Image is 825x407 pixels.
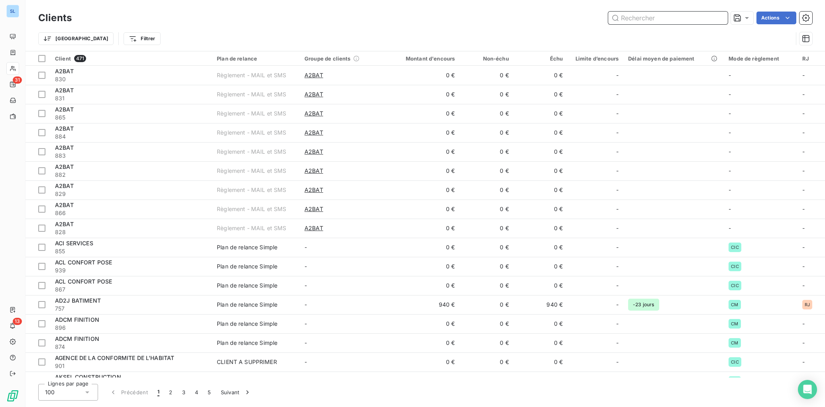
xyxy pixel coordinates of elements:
[387,238,460,257] td: 0 €
[55,354,174,361] span: AGENCE DE LA CONFORMITE DE L'HABITAT
[55,75,207,83] span: 830
[729,129,731,136] span: -
[616,148,619,156] span: -
[45,388,55,396] span: 100
[55,190,207,198] span: 829
[729,225,731,231] span: -
[616,262,619,270] span: -
[13,76,22,84] span: 31
[464,55,509,62] div: Non-échu
[731,245,739,250] span: CIC
[729,72,731,78] span: -
[460,372,513,391] td: 0 €
[304,377,370,385] span: AKSEL CONSTRUCTION
[802,148,805,155] span: -
[802,129,805,136] span: -
[55,221,74,227] span: A2BAT
[304,320,307,327] span: -
[217,71,286,79] div: Règlement - MAIL et SMS
[514,200,568,219] td: 0 €
[572,55,619,62] div: Limite d’encours
[387,372,460,391] td: 0 €
[304,90,323,98] span: A2BAT
[55,316,99,323] span: ADCM FINITION
[387,161,460,180] td: 0 €
[217,205,286,213] div: Règlement - MAIL et SMS
[802,358,805,365] span: -
[55,286,207,294] span: 867
[217,377,277,385] div: Plan de relance Simple
[217,186,286,194] div: Règlement - MAIL et SMS
[55,133,207,141] span: 884
[304,224,323,232] span: A2BAT
[55,374,121,380] span: AKSEL CONSTRUCTION
[460,352,513,372] td: 0 €
[798,380,817,399] div: Open Intercom Messenger
[104,384,153,401] button: Précédent
[217,320,277,328] div: Plan de relance Simple
[392,55,455,62] div: Montant d'encours
[55,324,207,332] span: 896
[729,55,793,62] div: Mode de règlement
[6,5,19,18] div: SL
[387,314,460,333] td: 0 €
[460,142,513,161] td: 0 €
[217,55,295,62] div: Plan de relance
[756,12,796,24] button: Actions
[217,167,286,175] div: Règlement - MAIL et SMS
[628,299,659,311] span: -23 jours
[514,295,568,314] td: 940 €
[616,205,619,213] span: -
[514,372,568,391] td: 0 €
[55,228,207,236] span: 828
[55,247,207,255] span: 855
[514,85,568,104] td: 0 €
[608,12,728,24] input: Rechercher
[514,352,568,372] td: 0 €
[387,66,460,85] td: 0 €
[217,282,277,290] div: Plan de relance Simple
[55,209,207,217] span: 866
[217,262,277,270] div: Plan de relance Simple
[616,71,619,79] span: -
[55,87,74,94] span: A2BAT
[731,264,739,269] span: CIC
[38,32,114,45] button: [GEOGRAPHIC_DATA]
[616,110,619,117] span: -
[304,339,307,346] span: -
[55,278,112,285] span: ACL CONFORT POSE
[387,180,460,200] td: 0 €
[514,123,568,142] td: 0 €
[460,85,513,104] td: 0 €
[460,295,513,314] td: 0 €
[616,167,619,175] span: -
[460,219,513,238] td: 0 €
[55,171,207,179] span: 882
[729,148,731,155] span: -
[387,123,460,142] td: 0 €
[802,110,805,117] span: -
[616,90,619,98] span: -
[460,66,513,85] td: 0 €
[514,333,568,352] td: 0 €
[514,161,568,180] td: 0 €
[802,72,805,78] span: -
[802,263,805,270] span: -
[177,384,190,401] button: 3
[387,104,460,123] td: 0 €
[628,55,719,62] div: Délai moyen de paiement
[805,302,810,307] span: RJ
[616,320,619,328] span: -
[55,163,74,170] span: A2BAT
[55,343,207,351] span: 874
[304,358,307,365] span: -
[55,152,207,160] span: 883
[387,333,460,352] td: 0 €
[304,205,323,213] span: A2BAT
[731,283,739,288] span: CIC
[802,282,805,289] span: -
[304,282,307,289] span: -
[387,295,460,314] td: 940 €
[387,352,460,372] td: 0 €
[731,302,738,307] span: CM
